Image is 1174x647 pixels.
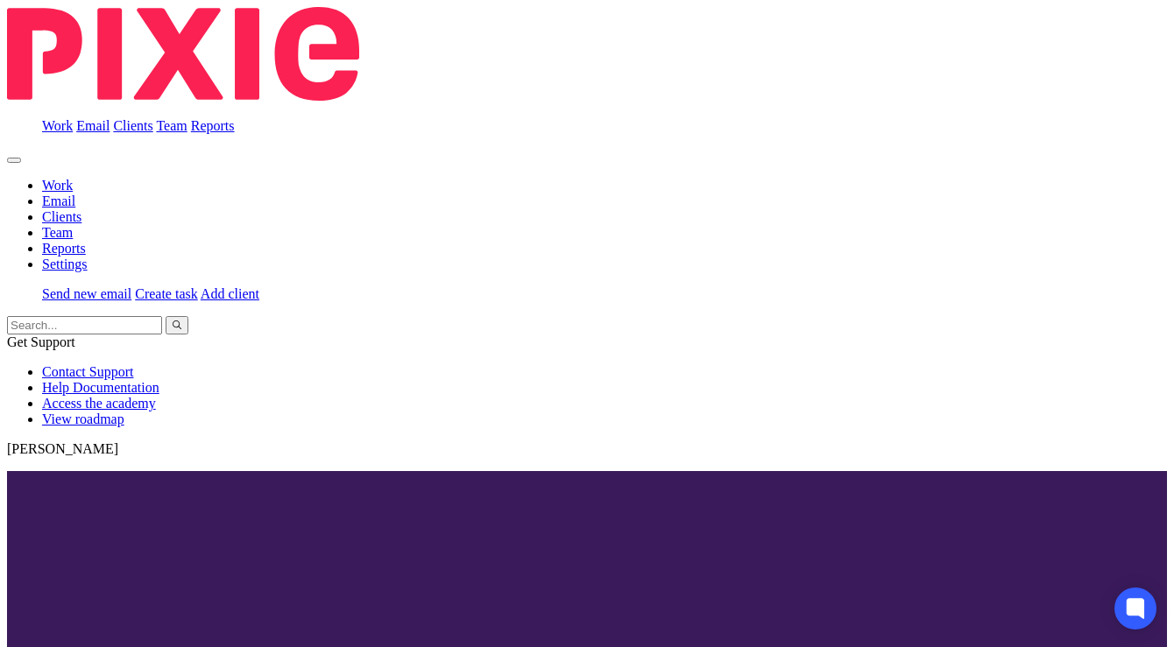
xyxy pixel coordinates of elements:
[42,118,73,133] a: Work
[76,118,110,133] a: Email
[42,396,156,411] a: Access the academy
[42,241,86,256] a: Reports
[7,441,1167,457] p: [PERSON_NAME]
[201,286,259,301] a: Add client
[42,286,131,301] a: Send new email
[7,316,162,334] input: Search
[166,316,188,334] button: Search
[42,178,73,193] a: Work
[42,225,73,240] a: Team
[135,286,198,301] a: Create task
[42,364,133,379] a: Contact Support
[42,411,124,426] a: View roadmap
[156,118,187,133] a: Team
[42,380,159,395] a: Help Documentation
[191,118,235,133] a: Reports
[42,257,88,271] a: Settings
[7,334,75,349] span: Get Support
[113,118,152,133] a: Clients
[7,7,359,101] img: Pixie
[42,209,81,224] a: Clients
[42,193,75,208] a: Email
